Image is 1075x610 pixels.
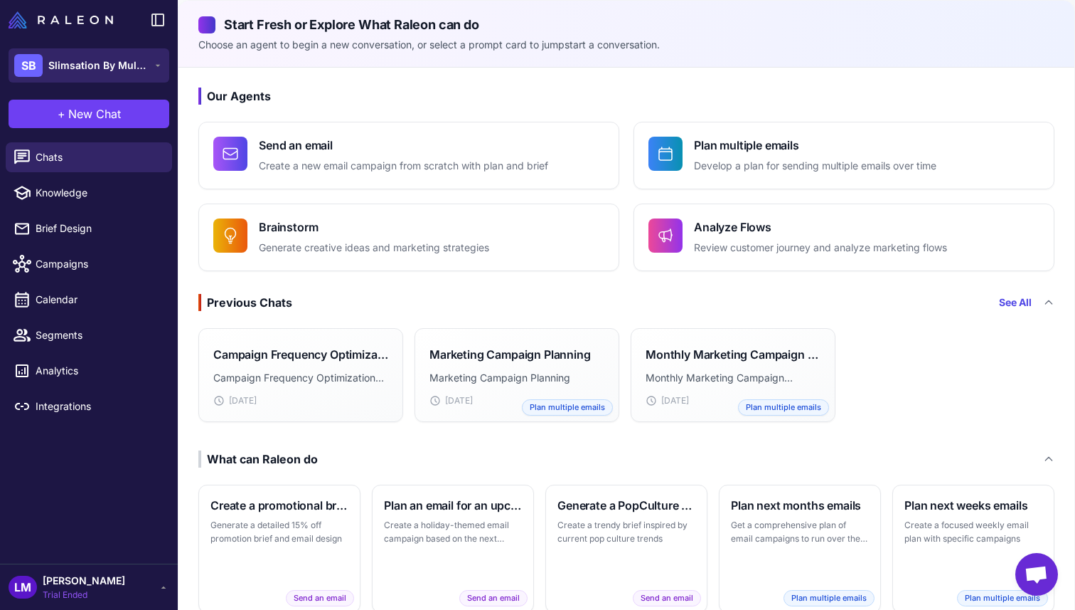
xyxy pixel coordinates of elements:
[198,294,292,311] div: Previous Chats
[213,346,388,363] h3: Campaign Frequency Optimization Analysis
[36,221,161,236] span: Brief Design
[731,518,869,546] p: Get a comprehensive plan of email campaigns to run over the next month
[198,122,619,189] button: Send an emailCreate a new email campaign from scratch with plan and brief
[646,394,820,407] div: [DATE]
[459,590,528,606] span: Send an email
[9,11,119,28] a: Raleon Logo
[384,518,522,546] p: Create a holiday-themed email campaign based on the next major holiday
[36,327,161,343] span: Segments
[286,590,354,606] span: Send an email
[198,88,1054,105] h3: Our Agents
[633,122,1054,189] button: Plan multiple emailsDevelop a plan for sending multiple emails over time
[957,590,1048,606] span: Plan multiple emails
[68,105,121,122] span: New Chat
[198,451,318,468] div: What can Raleon do
[259,219,489,236] h4: Brainstorm
[6,214,172,243] a: Brief Design
[36,363,161,379] span: Analytics
[213,370,388,386] p: Campaign Frequency Optimization Analysis
[738,399,829,416] span: Plan multiple emails
[731,497,869,514] h3: Plan next months emails
[213,394,388,407] div: [DATE]
[43,589,125,601] span: Trial Ended
[429,394,604,407] div: [DATE]
[694,158,936,174] p: Develop a plan for sending multiple emails over time
[9,576,37,599] div: LM
[6,178,172,208] a: Knowledge
[429,370,604,386] p: Marketing Campaign Planning
[6,285,172,315] a: Calendar
[557,497,695,514] h3: Generate a PopCulture themed brief
[694,137,936,154] h4: Plan multiple emails
[58,105,65,122] span: +
[48,58,148,73] span: Slimsation By Multiples
[694,240,947,256] p: Review customer journey and analyze marketing flows
[198,37,1054,53] p: Choose an agent to begin a new conversation, or select a prompt card to jumpstart a conversation.
[36,292,161,307] span: Calendar
[633,204,1054,271] button: Analyze FlowsReview customer journey and analyze marketing flows
[557,518,695,546] p: Create a trendy brief inspired by current pop culture trends
[633,590,701,606] span: Send an email
[694,219,947,236] h4: Analyze Flows
[259,240,489,256] p: Generate creative ideas and marketing strategies
[259,137,548,154] h4: Send an email
[9,100,169,128] button: +New Chat
[522,399,613,416] span: Plan multiple emails
[9,48,169,83] button: SBSlimsation By Multiples
[9,11,113,28] img: Raleon Logo
[36,149,161,165] span: Chats
[210,497,348,514] h3: Create a promotional brief and email
[198,204,619,271] button: BrainstormGenerate creative ideas and marketing strategies
[6,249,172,279] a: Campaigns
[904,518,1042,546] p: Create a focused weekly email plan with specific campaigns
[14,54,43,77] div: SB
[384,497,522,514] h3: Plan an email for an upcoming holiday
[36,399,161,414] span: Integrations
[259,158,548,174] p: Create a new email campaign from scratch with plan and brief
[429,346,591,363] h3: Marketing Campaign Planning
[6,320,172,350] a: Segments
[210,518,348,546] p: Generate a detailed 15% off promotion brief and email design
[6,356,172,386] a: Analytics
[783,590,875,606] span: Plan multiple emails
[198,15,1054,34] h2: Start Fresh or Explore What Raleon can do
[904,497,1042,514] h3: Plan next weeks emails
[36,256,161,272] span: Campaigns
[6,142,172,172] a: Chats
[646,370,820,386] p: Monthly Marketing Campaign Planner
[6,391,172,421] a: Integrations
[43,573,125,589] span: [PERSON_NAME]
[646,346,820,363] h3: Monthly Marketing Campaign Planner
[36,185,161,201] span: Knowledge
[999,295,1032,310] a: See All
[1015,553,1058,596] div: Open chat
